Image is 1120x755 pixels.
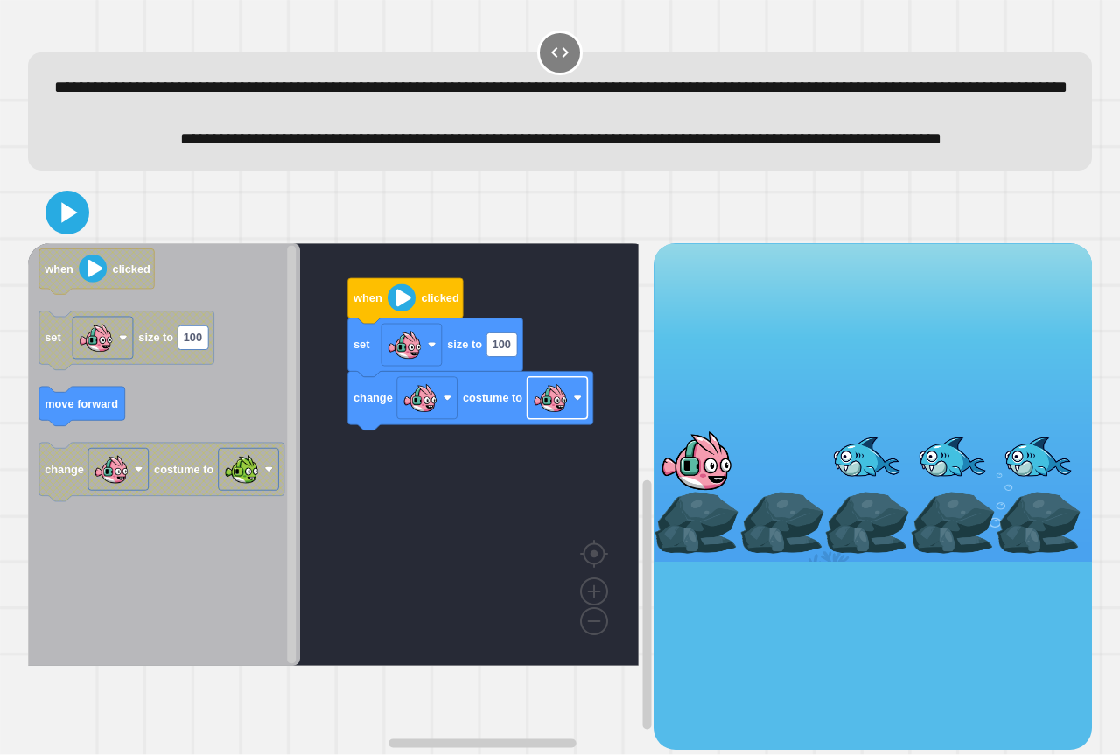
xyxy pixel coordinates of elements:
text: 100 [493,339,511,352]
text: move forward [45,397,118,410]
text: set [45,332,61,345]
text: clicked [113,262,150,276]
text: costume to [463,391,522,404]
text: size to [138,332,173,345]
div: Blockly Workspace [28,243,654,750]
text: clicked [421,291,458,304]
text: change [45,463,84,476]
text: when [353,291,382,304]
text: size to [447,339,482,352]
text: costume to [154,463,213,476]
text: set [353,339,370,352]
text: change [353,391,393,404]
text: when [44,262,73,276]
text: 100 [184,332,202,345]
